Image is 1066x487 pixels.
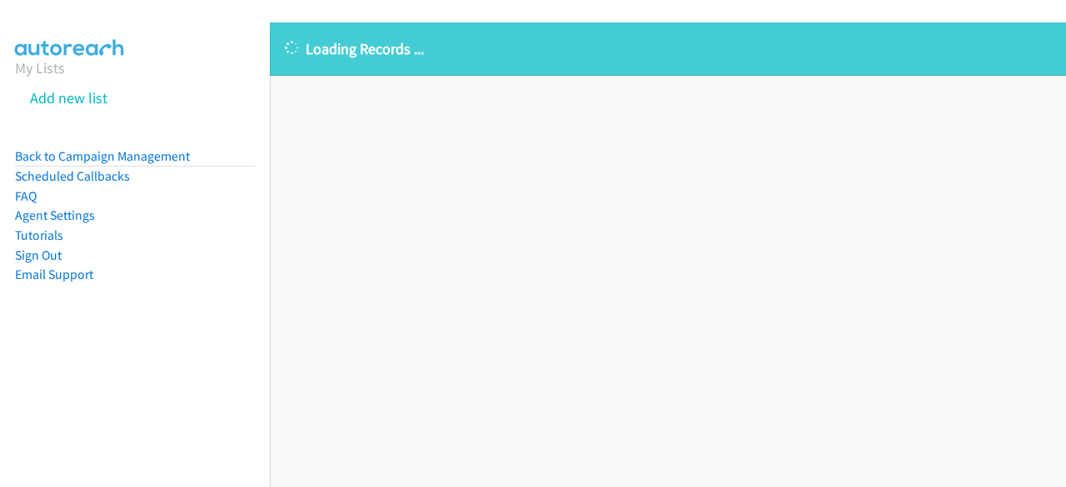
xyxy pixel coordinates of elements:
[15,188,37,204] a: FAQ
[15,247,62,263] a: Sign Out
[15,207,95,223] a: Agent Settings
[30,88,107,107] a: Add new list
[15,266,93,282] a: Email Support
[15,58,65,77] a: My Lists
[285,37,1051,60] p: Loading Records ...
[15,168,130,184] a: Scheduled Callbacks
[15,227,63,243] a: Tutorials
[15,148,190,164] a: Back to Campaign Management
